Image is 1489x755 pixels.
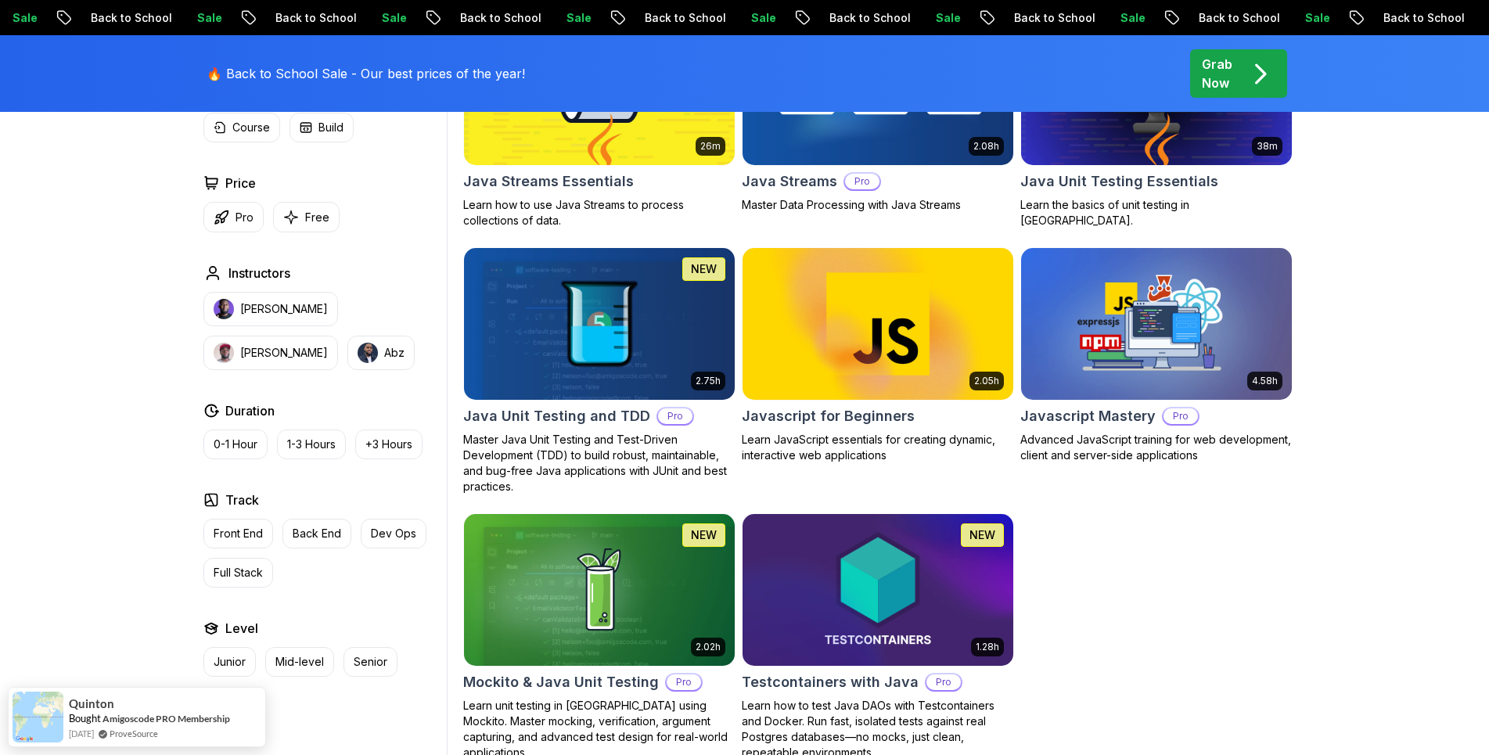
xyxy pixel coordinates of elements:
[355,430,423,459] button: +3 Hours
[1186,10,1293,26] p: Back to School
[1257,140,1278,153] p: 38m
[240,301,328,317] p: [PERSON_NAME]
[976,641,999,653] p: 1.28h
[691,527,717,543] p: NEW
[69,712,101,724] span: Bought
[1252,375,1278,387] p: 4.58h
[1293,10,1343,26] p: Sale
[464,514,735,666] img: Mockito & Java Unit Testing card
[214,299,234,319] img: instructor img
[228,264,290,282] h2: Instructors
[1020,13,1293,228] a: Java Unit Testing Essentials card38mJava Unit Testing EssentialsLearn the basics of unit testing ...
[1021,248,1292,400] img: Javascript Mastery card
[214,343,234,363] img: instructor img
[361,519,426,548] button: Dev Ops
[69,727,94,740] span: [DATE]
[1020,247,1293,463] a: Javascript Mastery card4.58hJavascript MasteryProAdvanced JavaScript training for web development...
[203,647,256,677] button: Junior
[463,671,659,693] h2: Mockito & Java Unit Testing
[277,430,346,459] button: 1-3 Hours
[225,401,275,420] h2: Duration
[1020,197,1293,228] p: Learn the basics of unit testing in [GEOGRAPHIC_DATA].
[743,514,1013,666] img: Testcontainers with Java card
[463,13,736,228] a: Java Streams Essentials card26mJava Streams EssentialsLearn how to use Java Streams to process co...
[742,197,1014,213] p: Master Data Processing with Java Streams
[343,647,397,677] button: Senior
[13,692,63,742] img: provesource social proof notification image
[1371,10,1477,26] p: Back to School
[203,336,338,370] button: instructor img[PERSON_NAME]
[203,519,273,548] button: Front End
[1202,55,1232,92] p: Grab Now
[696,375,721,387] p: 2.75h
[1164,408,1198,424] p: Pro
[1002,10,1108,26] p: Back to School
[236,210,254,225] p: Pro
[974,375,999,387] p: 2.05h
[232,120,270,135] p: Course
[554,10,604,26] p: Sale
[225,491,259,509] h2: Track
[1020,171,1218,192] h2: Java Unit Testing Essentials
[293,526,341,541] p: Back End
[275,654,324,670] p: Mid-level
[263,10,369,26] p: Back to School
[371,526,416,541] p: Dev Ops
[448,10,554,26] p: Back to School
[365,437,412,452] p: +3 Hours
[739,10,789,26] p: Sale
[463,247,736,494] a: Java Unit Testing and TDD card2.75hNEWJava Unit Testing and TDDProMaster Java Unit Testing and Te...
[110,727,158,740] a: ProveSource
[240,345,328,361] p: [PERSON_NAME]
[225,174,256,192] h2: Price
[845,174,879,189] p: Pro
[358,343,378,363] img: instructor img
[282,519,351,548] button: Back End
[273,202,340,232] button: Free
[969,527,995,543] p: NEW
[742,432,1014,463] p: Learn JavaScript essentials for creating dynamic, interactive web applications
[384,345,405,361] p: Abz
[78,10,185,26] p: Back to School
[69,697,114,710] span: Quinton
[214,526,263,541] p: Front End
[1020,405,1156,427] h2: Javascript Mastery
[207,64,525,83] p: 🔥 Back to School Sale - Our best prices of the year!
[632,10,739,26] p: Back to School
[696,641,721,653] p: 2.02h
[691,261,717,277] p: NEW
[742,13,1014,213] a: Java Streams card2.08hJava StreamsProMaster Data Processing with Java Streams
[742,405,915,427] h2: Javascript for Beginners
[700,140,721,153] p: 26m
[203,430,268,459] button: 0-1 Hour
[742,171,837,192] h2: Java Streams
[203,113,280,142] button: Course
[1020,432,1293,463] p: Advanced JavaScript training for web development, client and server-side applications
[742,247,1014,463] a: Javascript for Beginners card2.05hJavascript for BeginnersLearn JavaScript essentials for creatin...
[185,10,235,26] p: Sale
[463,405,650,427] h2: Java Unit Testing and TDD
[203,558,273,588] button: Full Stack
[103,713,230,724] a: Amigoscode PRO Membership
[973,140,999,153] p: 2.08h
[214,654,246,670] p: Junior
[926,674,961,690] p: Pro
[667,674,701,690] p: Pro
[817,10,923,26] p: Back to School
[923,10,973,26] p: Sale
[214,437,257,452] p: 0-1 Hour
[225,619,258,638] h2: Level
[347,336,415,370] button: instructor imgAbz
[1108,10,1158,26] p: Sale
[287,437,336,452] p: 1-3 Hours
[290,113,354,142] button: Build
[214,565,263,581] p: Full Stack
[658,408,692,424] p: Pro
[265,647,334,677] button: Mid-level
[318,120,343,135] p: Build
[305,210,329,225] p: Free
[203,292,338,326] button: instructor img[PERSON_NAME]
[203,202,264,232] button: Pro
[463,197,736,228] p: Learn how to use Java Streams to process collections of data.
[464,248,735,400] img: Java Unit Testing and TDD card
